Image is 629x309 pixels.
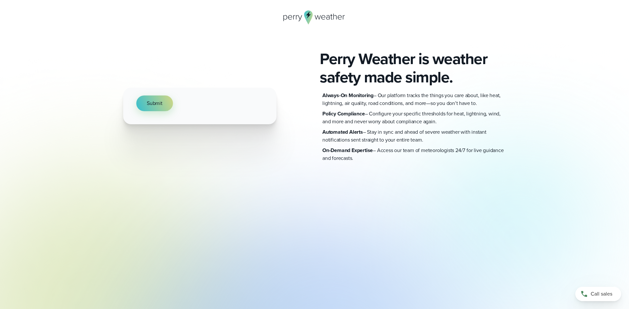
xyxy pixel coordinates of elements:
span: Submit [147,99,162,107]
strong: Policy Compliance [322,110,365,117]
strong: Automated Alerts [322,128,363,136]
p: – Configure your specific thresholds for heat, lightning, wind, and more and never worry about co... [322,110,506,126]
button: Submit [136,95,173,111]
span: Call sales [591,290,612,298]
h2: Perry Weather is weather safety made simple. [320,50,506,86]
strong: Always-On Monitoring [322,92,373,99]
strong: On-Demand Expertise [322,146,373,154]
a: Call sales [575,287,621,301]
p: – Stay in sync and ahead of severe weather with instant notifications sent straight to your entir... [322,128,506,144]
p: – Our platform tracks the things you care about, like heat, lightning, air quality, road conditio... [322,92,506,107]
p: – Access our team of meteorologists 24/7 for live guidance and forecasts. [322,146,506,162]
